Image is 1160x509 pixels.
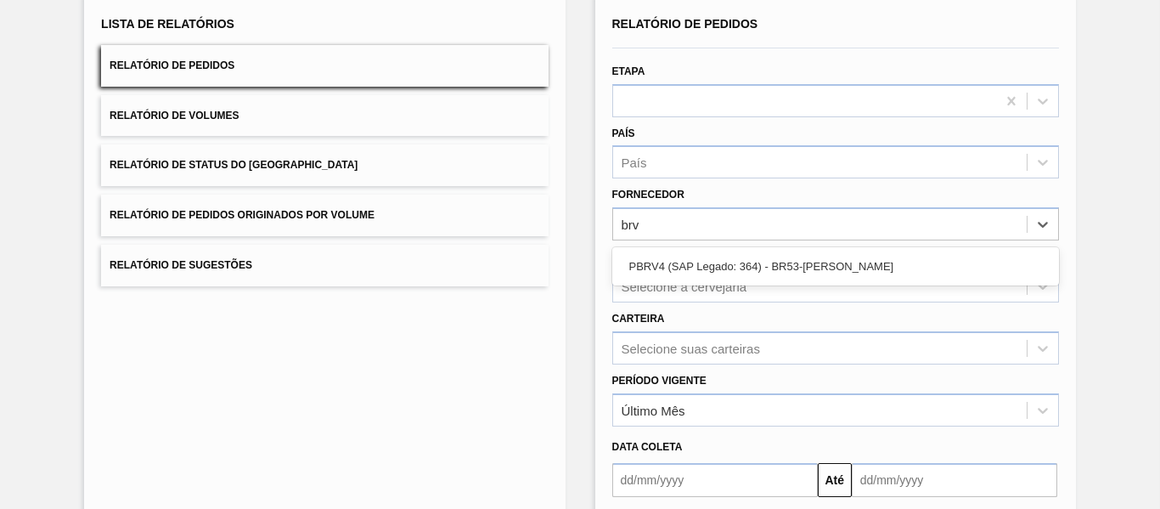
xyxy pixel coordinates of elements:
button: Relatório de Volumes [101,95,548,137]
button: Relatório de Pedidos Originados por Volume [101,195,548,236]
label: Fornecedor [612,189,684,201]
input: dd/mm/yyyy [612,463,818,497]
span: Relatório de Pedidos [612,17,758,31]
div: País [622,156,647,170]
input: dd/mm/yyyy [852,463,1057,497]
button: Relatório de Sugestões [101,245,548,286]
div: PBRV4 (SAP Legado: 364) - BR53-[PERSON_NAME] [612,251,1059,282]
div: Último Mês [622,403,685,417]
div: Selecione a cervejaria [622,279,747,293]
span: Relatório de Status do [GEOGRAPHIC_DATA] [110,159,358,171]
button: Relatório de Status do [GEOGRAPHIC_DATA] [101,144,548,186]
span: Relatório de Pedidos [110,59,234,71]
div: Selecione suas carteiras [622,341,760,355]
label: País [612,127,635,139]
button: Relatório de Pedidos [101,45,548,87]
span: Relatório de Sugestões [110,259,252,271]
label: Período Vigente [612,375,707,387]
button: Até [818,463,852,497]
span: Relatório de Pedidos Originados por Volume [110,209,374,221]
label: Carteira [612,313,665,325]
span: Data coleta [612,441,683,453]
span: Relatório de Volumes [110,110,239,122]
label: Etapa [612,65,645,77]
span: Lista de Relatórios [101,17,234,31]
